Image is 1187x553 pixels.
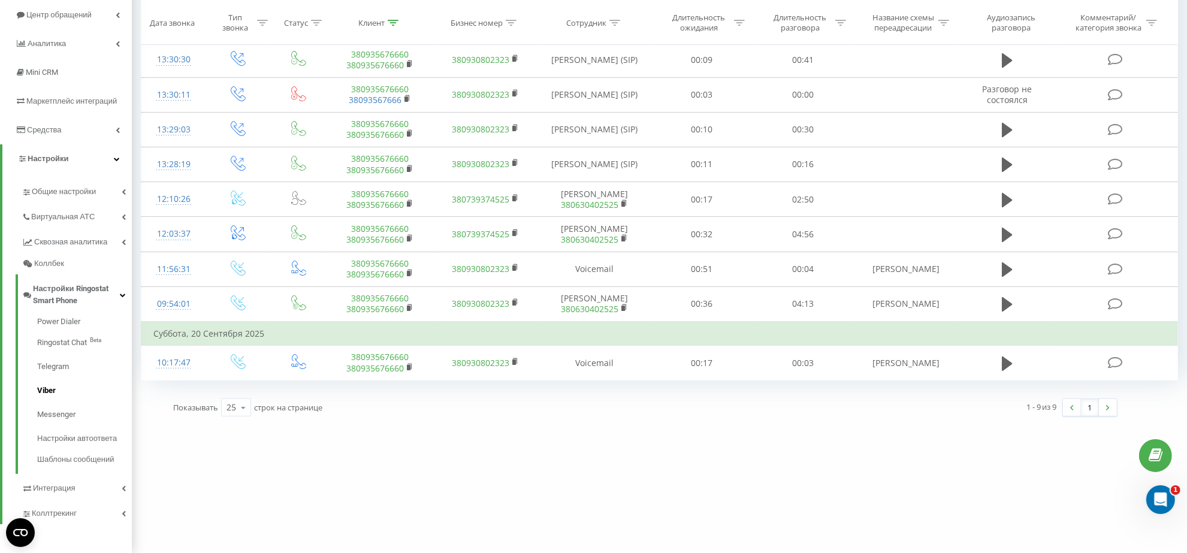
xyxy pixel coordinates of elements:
[753,43,854,77] td: 00:41
[871,13,935,33] div: Название схемы переадресации
[210,7,232,29] div: Закрыть
[37,337,87,349] span: Ringostat Chat
[561,303,618,315] a: 380630402525
[651,252,753,286] td: 00:51
[351,49,409,60] a: 380935676660
[346,362,404,374] a: 380935676660
[57,392,67,402] button: Добавить вложение
[538,346,651,380] td: Voicemail
[19,392,28,402] button: Средство выбора эмодзи
[153,188,194,211] div: 12:10:26
[22,228,132,253] a: Сквозная аналитика
[351,118,409,129] a: 380935676660
[37,316,132,331] a: Power Dialer
[452,357,509,368] a: 380930802323
[37,385,56,397] span: Viber
[26,96,117,105] span: Маркетплейс интеграций
[34,236,107,248] span: Сквозная аналитика
[768,13,832,33] div: Длительность разговора
[22,499,132,524] a: Коллтрекинг
[1026,401,1057,413] div: 1 - 9 из 9
[22,274,132,312] a: Настройки Ringostat Smart Phone
[561,199,618,210] a: 380630402525
[753,252,854,286] td: 00:04
[58,14,184,32] p: Наша команда также может помочь
[452,263,509,274] a: 380930802323
[37,331,132,355] a: Ringostat ChatBeta
[351,188,409,200] a: 380935676660
[37,403,132,427] a: Messenger
[26,10,92,19] span: Центр обращений
[346,268,404,280] a: 380935676660
[153,153,194,176] div: 13:28:19
[141,322,1178,346] td: Суббота, 20 Сентября 2025
[753,286,854,322] td: 04:13
[983,83,1032,105] span: Разговор не состоялся
[753,217,854,252] td: 04:56
[452,194,509,205] a: 380739374525
[10,92,230,174] div: Yuliia говорит…
[33,283,120,307] span: Настройки Ringostat Smart Phone
[6,518,35,547] button: Open CMP widget
[1073,13,1143,33] div: Комментарий/категория звонка
[651,147,753,182] td: 00:11
[346,199,404,210] a: 380935676660
[37,409,75,421] span: Messenger
[538,77,651,112] td: [PERSON_NAME] (SIP)
[346,303,404,315] a: 380935676660
[37,433,117,445] span: Настройки автоответа
[19,252,187,276] div: В случае возникновения вопросов — обращайтесь, всегда рады помочь! :)
[753,147,854,182] td: 00:16
[651,43,753,77] td: 00:09
[37,316,80,328] span: Power Dialer
[10,75,230,92] div: 23 сентября
[58,5,73,14] h1: Fin
[150,17,195,28] div: Дата звонка
[10,245,197,412] div: В случае возникновения вопросов — обращайтесь, всегда рады помочь! :)have a good day
[651,182,753,217] td: 00:17
[538,217,651,252] td: [PERSON_NAME]
[351,223,409,234] a: 380935676660
[452,228,509,240] a: 380739374525
[37,379,132,403] a: Viber
[853,346,959,380] td: [PERSON_NAME]
[31,211,95,223] span: Виртуальная АТС
[34,258,64,270] span: Коллбек
[10,92,197,165] div: Здравствуйте.Не получила от вас обратную связь...Подскажите, пожалуйста, нужна ли еще какая-то по...
[173,402,218,413] span: Показывать
[37,451,132,466] a: Шаблоны сообщений
[853,286,959,322] td: [PERSON_NAME]
[33,482,75,494] span: Интеграция
[19,99,187,158] div: Здравствуйте. Не получила от вас обратную связь... Подскажите, пожалуйста, нужна ли еще какая-то ...
[32,507,77,519] span: Коллтрекинг
[538,147,651,182] td: [PERSON_NAME] (SIP)
[753,182,854,217] td: 02:50
[22,203,132,228] a: Виртуальная АТС
[452,123,509,135] a: 380930802323
[753,346,854,380] td: 00:03
[351,292,409,304] a: 380935676660
[284,17,308,28] div: Статус
[651,217,753,252] td: 00:32
[358,17,385,28] div: Клиент
[538,286,651,322] td: [PERSON_NAME]
[153,118,194,141] div: 13:29:03
[667,13,731,33] div: Длительность ожидания
[351,351,409,362] a: 380935676660
[153,351,194,374] div: 10:17:47
[346,129,404,140] a: 380935676660
[538,252,651,286] td: Voicemail
[8,7,31,30] button: go back
[1081,399,1099,416] a: 1
[226,401,236,413] div: 25
[451,17,503,28] div: Бизнес номер
[26,68,58,77] span: Mini CRM
[346,234,404,245] a: 380935676660
[972,13,1050,33] div: Аудиозапись разговора
[346,59,404,71] a: 380935676660
[538,112,651,147] td: [PERSON_NAME] (SIP)
[10,245,230,421] div: Yuliia говорит…
[1171,485,1180,495] span: 1
[38,392,47,402] button: Средство выбора GIF-файла
[538,43,651,77] td: [PERSON_NAME] (SIP)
